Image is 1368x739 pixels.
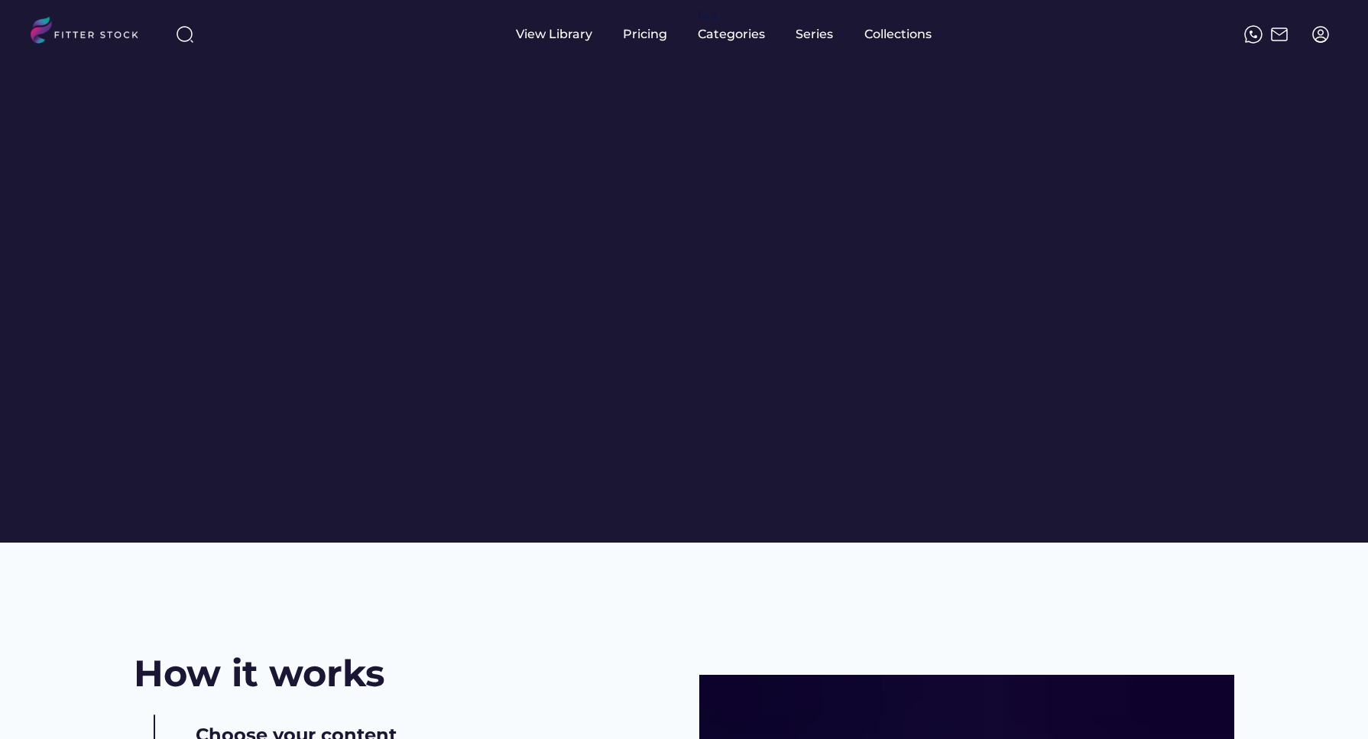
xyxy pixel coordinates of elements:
img: Frame%2051.svg [1270,25,1289,44]
img: meteor-icons_whatsapp%20%281%29.svg [1244,25,1263,44]
div: Pricing [623,26,667,43]
div: fvck [698,8,718,23]
div: View Library [516,26,592,43]
div: Collections [864,26,932,43]
img: search-normal%203.svg [176,25,194,44]
div: Categories [698,26,765,43]
h2: How it works [134,648,384,699]
div: Series [796,26,834,43]
img: profile-circle.svg [1311,25,1330,44]
img: LOGO.svg [31,17,151,48]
